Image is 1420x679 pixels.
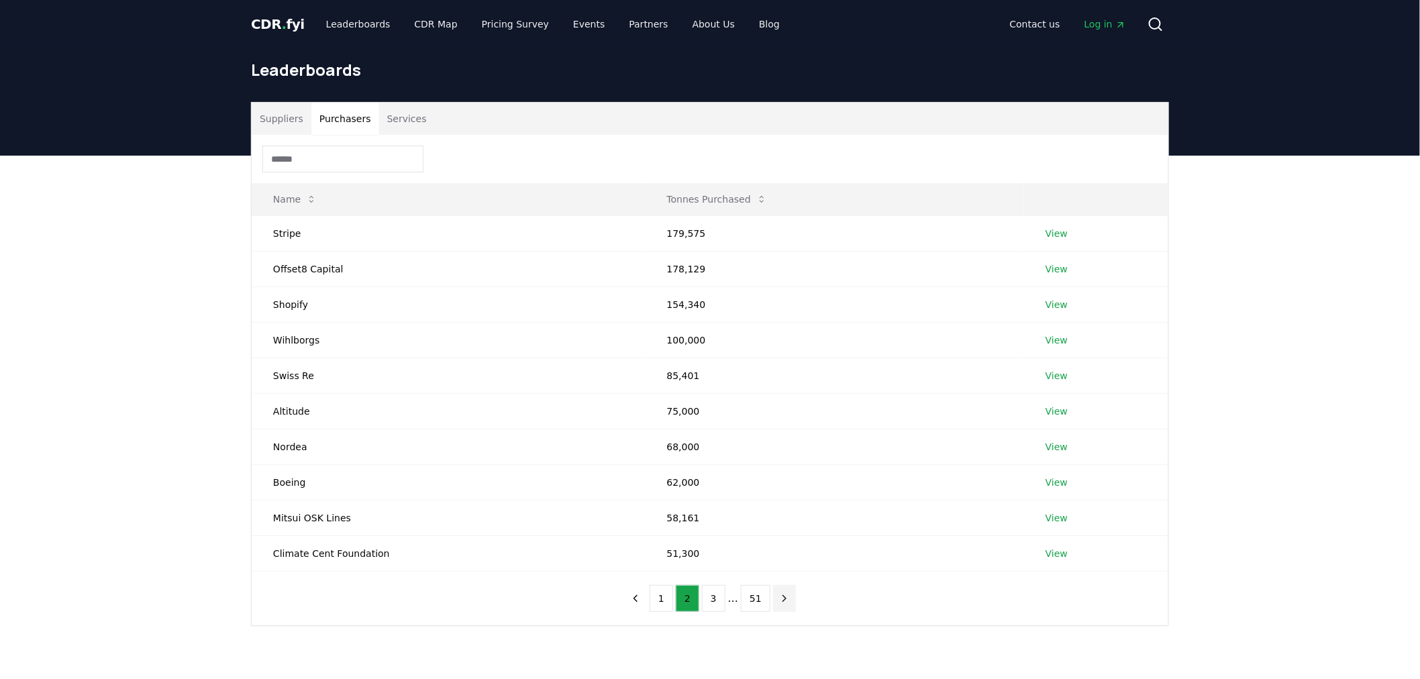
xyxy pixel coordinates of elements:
[619,12,679,36] a: Partners
[1046,405,1068,418] a: View
[379,103,435,135] button: Services
[741,585,770,612] button: 51
[252,251,646,286] td: Offset8 Capital
[1046,476,1068,489] a: View
[646,251,1024,286] td: 178,129
[252,358,646,393] td: Swiss Re
[646,535,1024,571] td: 51,300
[1046,333,1068,347] a: View
[262,186,327,213] button: Name
[676,585,699,612] button: 2
[252,215,646,251] td: Stripe
[999,12,1071,36] a: Contact us
[251,59,1169,81] h1: Leaderboards
[646,215,1024,251] td: 179,575
[624,585,647,612] button: previous page
[252,464,646,500] td: Boeing
[646,393,1024,429] td: 75,000
[748,12,791,36] a: Blog
[646,429,1024,464] td: 68,000
[646,286,1024,322] td: 154,340
[252,393,646,429] td: Altitude
[1084,17,1126,31] span: Log in
[1046,511,1068,525] a: View
[311,103,379,135] button: Purchasers
[773,585,796,612] button: next page
[1046,369,1068,382] a: View
[252,322,646,358] td: Wihlborgs
[646,322,1024,358] td: 100,000
[282,16,287,32] span: .
[315,12,791,36] nav: Main
[404,12,468,36] a: CDR Map
[252,286,646,322] td: Shopify
[471,12,560,36] a: Pricing Survey
[251,15,305,34] a: CDR.fyi
[646,464,1024,500] td: 62,000
[252,103,311,135] button: Suppliers
[1074,12,1137,36] a: Log in
[251,16,305,32] span: CDR fyi
[1046,298,1068,311] a: View
[252,429,646,464] td: Nordea
[252,500,646,535] td: Mitsui OSK Lines
[702,585,725,612] button: 3
[252,535,646,571] td: Climate Cent Foundation
[999,12,1137,36] nav: Main
[650,585,673,612] button: 1
[1046,547,1068,560] a: View
[646,358,1024,393] td: 85,401
[1046,227,1068,240] a: View
[646,500,1024,535] td: 58,161
[682,12,746,36] a: About Us
[728,590,738,607] li: ...
[656,186,778,213] button: Tonnes Purchased
[1046,262,1068,276] a: View
[1046,440,1068,454] a: View
[562,12,615,36] a: Events
[315,12,401,36] a: Leaderboards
